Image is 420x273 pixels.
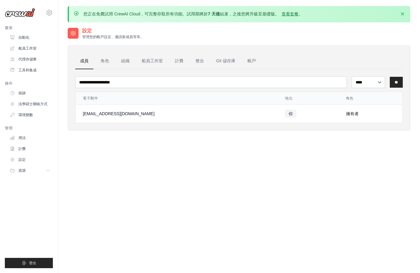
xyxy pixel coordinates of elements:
font: 用法 [18,136,26,140]
a: 代理存儲庫 [7,54,53,64]
font: 船員工作室 [18,46,37,50]
font: 。 [299,11,303,16]
font: 設定 [82,28,92,33]
font: 地位 [285,96,292,100]
font: 電子郵件 [83,96,98,100]
a: 船員工作室 [7,44,53,53]
font: Git 儲存庫 [216,58,235,63]
font: 7 天後 [208,11,220,16]
a: 自動化 [7,33,53,42]
font: 成員 [80,58,89,63]
img: 標識 [5,8,35,17]
a: 查看套餐 [282,11,299,16]
font: 帳戶 [247,58,256,63]
a: 法學碩士聯絡方式 [7,99,53,109]
a: 用法 [7,133,53,143]
button: 登出 [5,258,53,268]
font: 計費 [175,58,183,63]
font: 組織 [121,58,130,63]
a: 組織 [116,53,134,69]
a: 工具和集成 [7,65,53,75]
font: 資源 [18,168,26,173]
a: 成員 [75,53,93,69]
a: 計費 [7,144,53,154]
font: 計費 [18,147,26,151]
font: 環境變數 [18,113,33,117]
font: 自動化 [18,35,29,40]
font: 您正在免費試用 CrewAI Cloud，可完整存取所有功能。試用期將於 [83,11,208,16]
font: 管理您的帳戶設定、邀請新成員等等。 [82,35,144,39]
a: 整合 [191,53,209,69]
a: Git 儲存庫 [211,53,240,69]
font: 法學碩士聯絡方式 [18,102,47,106]
font: 設定 [18,158,26,162]
button: 資源 [7,166,53,175]
font: 結束，之後您將升級至基礎版。 [220,11,279,16]
font: 你 [289,111,293,116]
a: 船員工作室 [137,53,168,69]
font: 船員工作室 [142,58,163,63]
font: [EMAIL_ADDRESS][DOMAIN_NAME] [83,111,154,116]
a: 環境變數 [7,110,53,120]
a: 計費 [170,53,188,69]
font: 管理 [5,126,12,130]
font: 登出 [29,261,36,265]
font: 角色 [346,96,354,100]
font: 建造 [5,26,12,30]
font: 整合 [195,58,204,63]
font: 擁有者 [346,111,359,116]
font: 代理存儲庫 [18,57,37,61]
a: 設定 [7,155,53,164]
font: 角色 [101,58,109,63]
font: 痕跡 [18,91,26,95]
a: 帳戶 [243,53,261,69]
a: 角色 [96,53,114,69]
font: 操作 [5,81,12,86]
font: 工具和集成 [18,68,37,72]
a: 痕跡 [7,88,53,98]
